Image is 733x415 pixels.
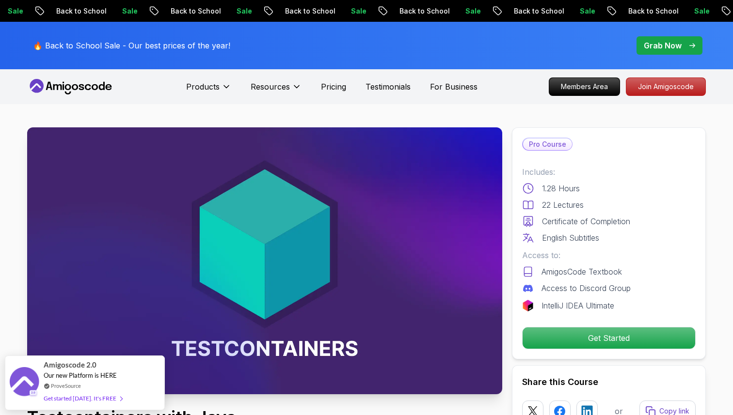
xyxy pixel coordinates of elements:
div: Get started [DATE]. It's FREE [44,393,122,404]
p: Pro Course [523,138,572,150]
p: Sale [437,6,468,16]
p: 22 Lectures [542,199,584,211]
p: AmigosCode Textbook [542,266,622,277]
p: Sale [323,6,354,16]
a: Pricing [321,81,346,92]
p: 🔥 Back to School Sale - Our best prices of the year! [33,40,230,51]
a: Testimonials [366,81,411,92]
p: Sale [666,6,697,16]
span: Amigoscode 2.0 [44,359,96,370]
p: Back to School [371,6,437,16]
p: Includes: [522,166,696,178]
p: Join Amigoscode [626,78,705,95]
p: IntelliJ IDEA Ultimate [542,300,614,311]
button: Products [186,81,231,100]
h2: Share this Course [522,375,696,389]
p: Sale [552,6,583,16]
img: testcontainers-with-java_thumbnail [27,127,502,394]
p: Certificate of Completion [542,215,630,227]
p: Sale [94,6,125,16]
p: Back to School [28,6,94,16]
img: provesource social proof notification image [10,367,39,399]
p: Back to School [486,6,552,16]
a: Members Area [549,77,620,96]
p: Grab Now [644,40,682,51]
span: Our new Platform is HERE [44,371,117,379]
button: Get Started [522,327,696,349]
p: 1.28 Hours [542,183,580,194]
a: Join Amigoscode [626,77,706,96]
a: ProveSource [51,382,81,390]
button: Resources [251,81,302,100]
p: Back to School [600,6,666,16]
p: Resources [251,81,290,92]
p: English Subtitles [542,232,599,244]
img: jetbrains logo [522,300,534,311]
p: Back to School [143,6,208,16]
p: Products [186,81,220,92]
a: For Business [430,81,478,92]
p: Access to: [522,249,696,261]
p: Access to Discord Group [542,282,631,294]
p: Members Area [549,78,620,95]
p: Back to School [257,6,323,16]
p: Sale [208,6,239,16]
